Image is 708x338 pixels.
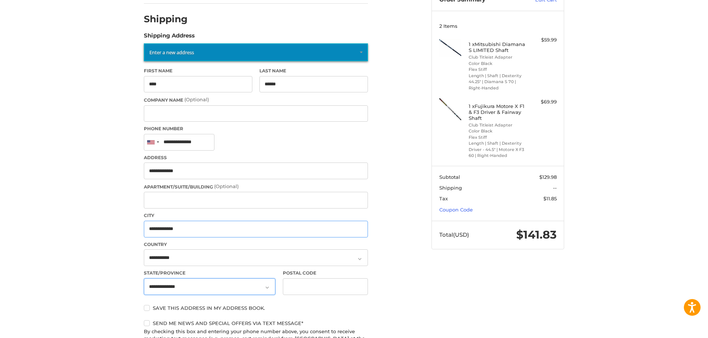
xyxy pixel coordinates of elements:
[259,68,368,74] label: Last Name
[144,68,252,74] label: First Name
[283,270,368,276] label: Postal Code
[469,41,526,53] h4: 1 x Mitsubishi Diamana S LIMITED Shaft
[439,174,460,180] span: Subtotal
[469,122,526,128] li: Club Titleist Adapter
[439,185,462,191] span: Shipping
[144,32,195,43] legend: Shipping Address
[184,96,209,102] small: (Optional)
[469,140,526,159] li: Length | Shaft | Dexterity Driver - 44.5" | Motore X F3 60 | Right-Handed
[144,125,368,132] label: Phone Number
[144,305,368,311] label: Save this address in my address book.
[469,134,526,141] li: Flex Stiff
[543,196,557,201] span: $11.85
[469,73,526,91] li: Length | Shaft | Dexterity 44.25" | Diamana S 70 | Right-Handed
[214,183,239,189] small: (Optional)
[439,207,473,213] a: Coupon Code
[469,66,526,73] li: Flex Stiff
[539,174,557,180] span: $129.98
[469,54,526,60] li: Club Titleist Adapter
[144,96,368,104] label: Company Name
[439,231,469,238] span: Total (USD)
[469,60,526,67] li: Color Black
[144,270,275,276] label: State/Province
[144,183,368,190] label: Apartment/Suite/Building
[144,241,368,248] label: Country
[469,128,526,134] li: Color Black
[144,43,368,61] a: Enter or select a different address
[144,154,368,161] label: Address
[516,228,557,242] span: $141.83
[439,196,448,201] span: Tax
[144,212,368,219] label: City
[144,134,161,150] div: United States: +1
[144,320,368,326] label: Send me news and special offers via text message*
[149,49,194,56] span: Enter a new address
[527,36,557,44] div: $59.99
[527,98,557,106] div: $69.99
[144,13,188,25] h2: Shipping
[469,103,526,121] h4: 1 x Fujikura Motore X F1 & F3 Driver & Fairway Shaft
[439,23,557,29] h3: 2 Items
[553,185,557,191] span: --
